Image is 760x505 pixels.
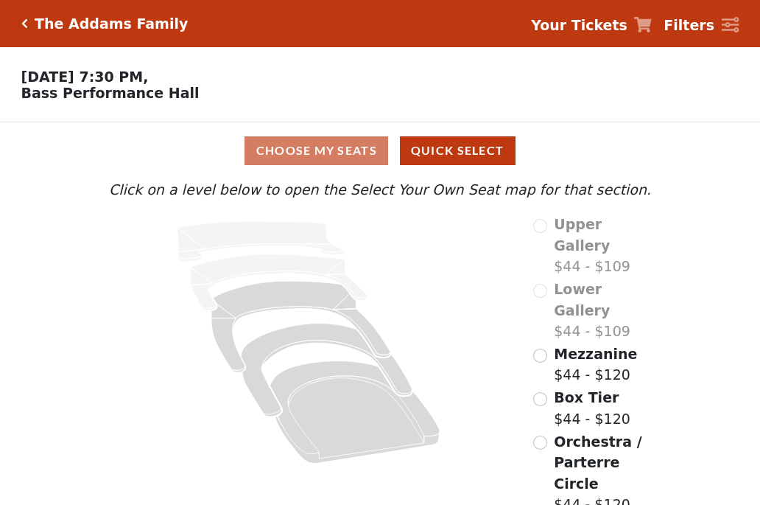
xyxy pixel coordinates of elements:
[35,15,188,32] h5: The Addams Family
[105,179,655,201] p: Click on a level below to open the Select Your Own Seat map for that section.
[554,281,610,318] span: Lower Gallery
[554,346,637,362] span: Mezzanine
[270,361,440,464] path: Orchestra / Parterre Circle - Seats Available: 100
[554,387,630,429] label: $44 - $120
[664,15,739,36] a: Filters
[554,216,610,254] span: Upper Gallery
[400,136,516,165] button: Quick Select
[21,18,28,29] a: Click here to go back to filters
[531,17,627,33] strong: Your Tickets
[531,15,652,36] a: Your Tickets
[554,279,655,342] label: $44 - $109
[554,433,641,492] span: Orchestra / Parterre Circle
[554,389,619,405] span: Box Tier
[191,254,368,310] path: Lower Gallery - Seats Available: 0
[554,344,637,386] label: $44 - $120
[554,214,655,277] label: $44 - $109
[664,17,714,33] strong: Filters
[177,221,345,262] path: Upper Gallery - Seats Available: 0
